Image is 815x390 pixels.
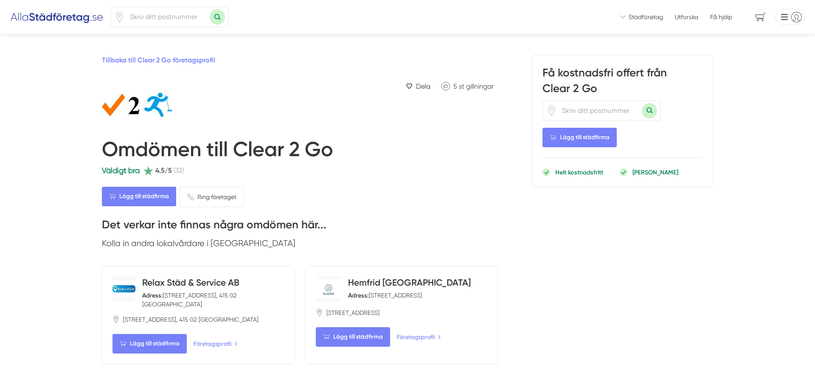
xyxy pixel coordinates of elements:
[459,82,494,90] span: st gillningar
[10,10,104,24] img: Alla Städföretag
[348,292,369,299] strong: Adress:
[555,168,603,177] p: Helt kostnadsfritt
[155,165,172,176] span: 4.5/5
[542,128,617,147] : Lägg till städfirma
[142,292,163,299] strong: Adress:
[102,137,333,165] h1: Omdömen till Clear 2 Go
[416,81,430,92] span: Dela
[632,168,678,177] p: [PERSON_NAME]
[546,105,557,116] span: Klicka för att använda din position.
[546,105,557,116] svg: Pin / Karta
[112,316,120,323] svg: Pin / Karta
[629,13,663,21] span: Städföretag
[749,10,772,25] span: navigation-cart
[142,277,239,288] a: Relax Städ & Service AB
[194,339,238,348] a: Företagsprofil
[402,79,434,93] a: Dela
[316,279,341,299] img: Hemfrid Göteborg logotyp
[142,291,284,308] div: [STREET_ADDRESS], 415 02 [GEOGRAPHIC_DATA]
[102,166,140,175] span: Väldigt bra
[123,315,259,324] span: [STREET_ADDRESS], 415 02 [GEOGRAPHIC_DATA]
[125,7,210,27] input: Skriv ditt postnummer
[348,291,422,300] div: [STREET_ADDRESS]
[316,327,390,347] : Lägg till städfirma
[348,277,471,288] a: Hemfrid [GEOGRAPHIC_DATA]
[326,309,379,317] span: [STREET_ADDRESS]
[102,187,176,206] : Lägg till städfirma
[197,192,236,202] span: Ring företaget
[557,101,642,121] input: Skriv ditt postnummer
[174,165,184,176] span: (32)
[397,332,441,342] a: Företagsprofil
[112,334,187,354] : Lägg till städfirma
[675,13,698,21] a: Utforska
[102,56,215,64] a: Tillbaka till Clear 2 Go företagsprofil
[542,65,703,100] h3: Få kostnadsfri offert från Clear 2 Go
[102,217,498,237] h3: Det verkar inte finnas några omdömen här...
[453,82,457,90] span: 5
[437,79,498,93] a: Klicka för att gilla Clear 2 Go
[114,12,125,22] svg: Pin / Karta
[710,13,732,21] span: Få hjälp
[102,237,498,254] p: Kolla in andra lokalvårdare i [GEOGRAPHIC_DATA]
[180,187,244,207] a: Ring företaget
[642,103,657,118] button: Sök med postnummer
[112,281,135,297] img: Relax Städ & Service AB logotyp
[316,309,323,316] svg: Pin / Karta
[114,12,125,22] span: Klicka för att använda din position.
[210,9,225,25] button: Sök med postnummer
[102,79,195,130] img: Clear 2 Go logotyp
